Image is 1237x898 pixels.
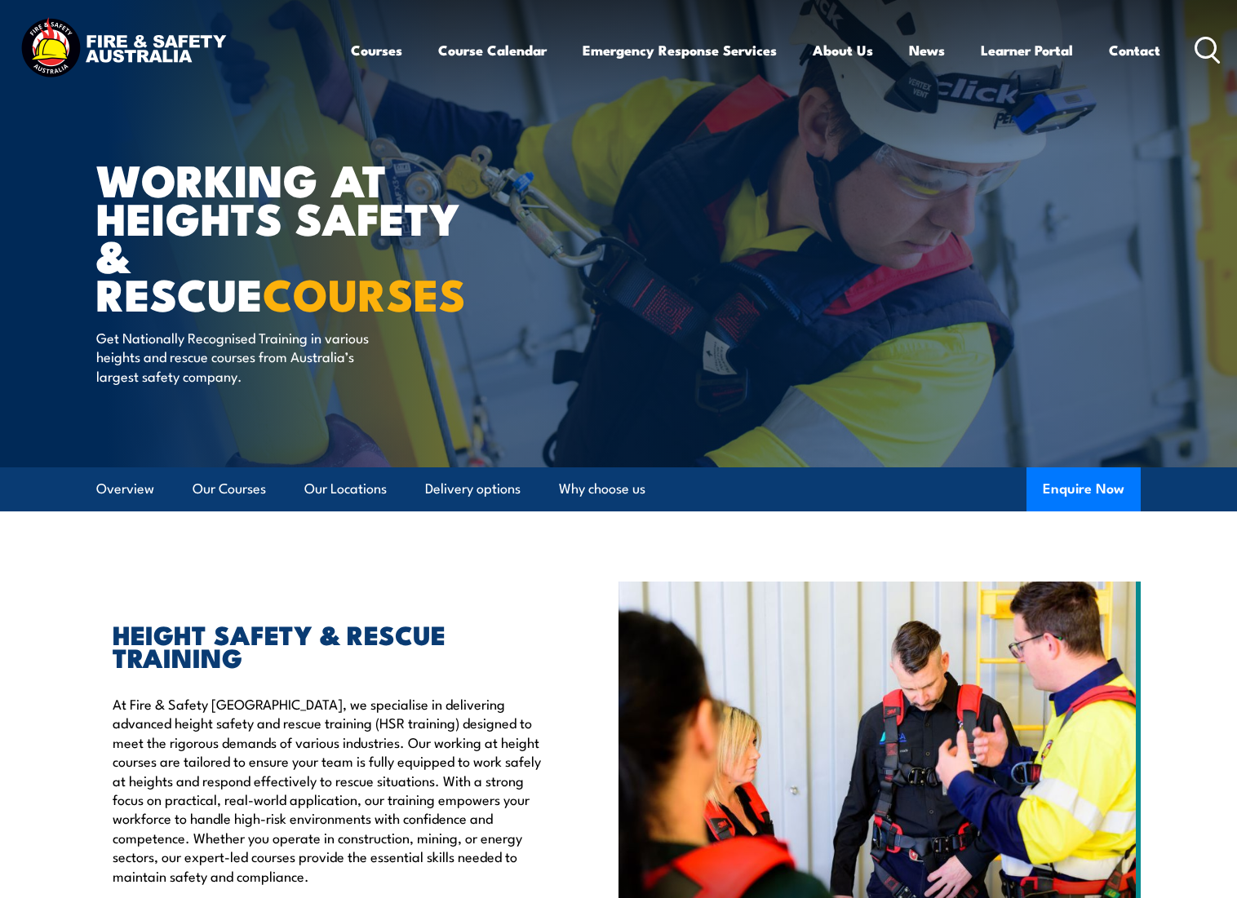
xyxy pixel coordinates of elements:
[1109,29,1160,72] a: Contact
[113,694,543,885] p: At Fire & Safety [GEOGRAPHIC_DATA], we specialise in delivering advanced height safety and rescue...
[425,467,521,511] a: Delivery options
[193,467,266,511] a: Our Courses
[583,29,777,72] a: Emergency Response Services
[1026,467,1141,511] button: Enquire Now
[96,467,154,511] a: Overview
[438,29,547,72] a: Course Calendar
[96,160,499,312] h1: WORKING AT HEIGHTS SAFETY & RESCUE
[981,29,1073,72] a: Learner Portal
[351,29,402,72] a: Courses
[113,622,543,668] h2: HEIGHT SAFETY & RESCUE TRAINING
[263,259,466,326] strong: COURSES
[304,467,387,511] a: Our Locations
[813,29,873,72] a: About Us
[96,328,394,385] p: Get Nationally Recognised Training in various heights and rescue courses from Australia’s largest...
[909,29,945,72] a: News
[559,467,645,511] a: Why choose us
